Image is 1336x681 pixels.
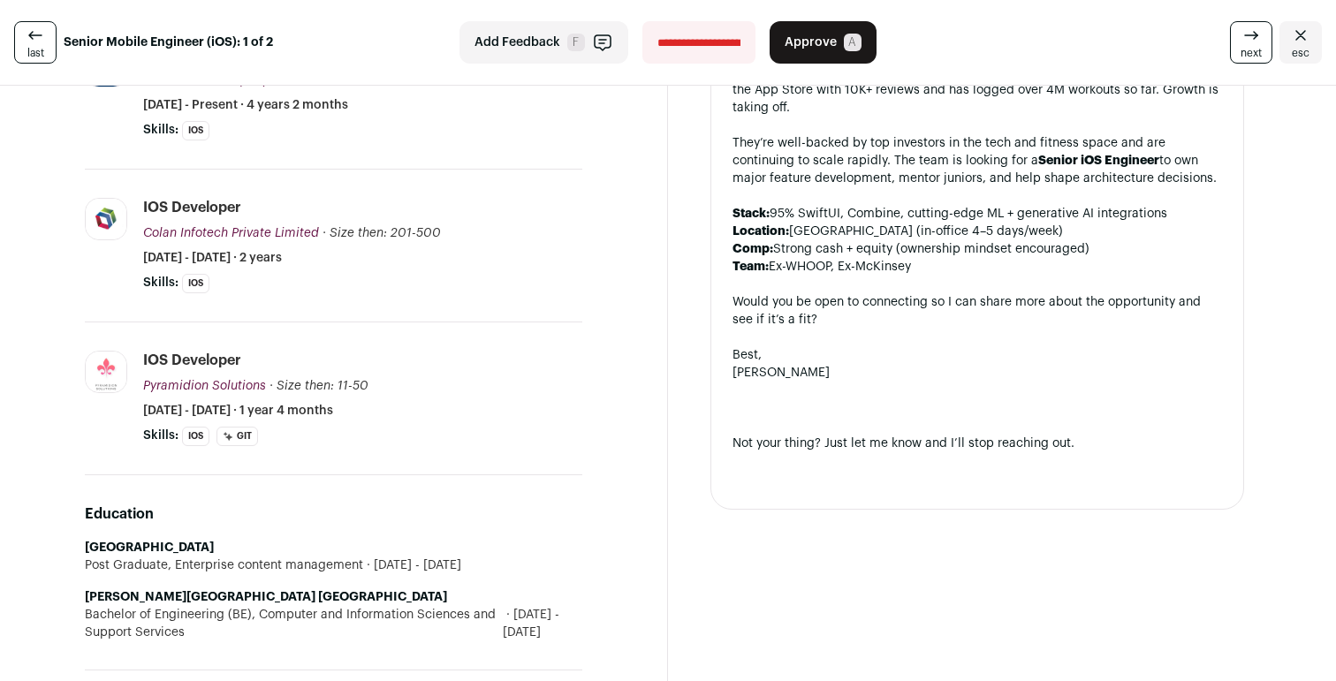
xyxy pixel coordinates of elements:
div: Ex-WHOOP, Ex-McKinsey [733,258,1222,276]
span: last [27,46,44,60]
div: [PERSON_NAME] [733,364,1222,382]
strong: [PERSON_NAME][GEOGRAPHIC_DATA] [GEOGRAPHIC_DATA] [85,591,447,603]
div: iOS Developer [143,351,241,370]
span: [DATE] - [DATE] [363,556,461,574]
div: Best, [733,346,1222,364]
span: next [1241,46,1262,60]
span: F [567,34,585,51]
span: Pyramidion Solutions [143,380,266,392]
span: [DATE] - [DATE] [503,606,582,641]
div: Would you be open to connecting so I can share more about the opportunity and see if it’s a fit? [733,293,1222,329]
span: A [844,34,862,51]
div: Strong cash + equity (ownership mindset encouraged) [733,240,1222,258]
div: Bachelor of Engineering (BE), Computer and Information Sciences and Support Services [85,606,582,641]
div: [GEOGRAPHIC_DATA] (in-office 4–5 days/week) [733,223,1222,240]
button: Add Feedback F [459,21,628,64]
span: [DATE] - [DATE] · 1 year 4 months [143,402,333,420]
strong: Senior Mobile Engineer (iOS): 1 of 2 [64,34,273,51]
img: 62ca8da7825adc227fb9b224fe82ea57d7f7da2ab35a9ab4df881fb80eabddca.jpg [86,199,126,239]
strong: Senior iOS Engineer [1038,155,1159,167]
strong: Team: [733,261,769,273]
a: last [14,21,57,64]
li: iOS [182,274,209,293]
span: Skills: [143,427,178,444]
img: 289ca11a53ce9921e78809630e209f0f0c2b76df0352eff17f62cc958571be49.jpg [86,352,126,392]
span: · Size then: 11-50 [269,380,368,392]
li: Git [216,427,258,446]
span: Skills: [143,274,178,291]
strong: Location: [733,225,789,238]
h2: Education [85,503,582,525]
span: · Size then: 201-500 [323,227,441,239]
strong: [GEOGRAPHIC_DATA] [85,541,214,554]
span: [DATE] - [DATE] · 2 years [143,249,282,267]
span: Skills: [143,121,178,139]
span: Approve [785,34,837,51]
span: esc [1292,46,1309,60]
div: Not your thing? Just let me know and I’ll stop reaching out. [733,435,1222,452]
span: Add Feedback [474,34,560,51]
span: [DATE] - Present · 4 years 2 months [143,96,348,114]
li: iOS [182,121,209,140]
button: Approve A [770,21,877,64]
div: 95% SwiftUI, Combine, cutting-edge ML + generative AI integrations [733,205,1222,223]
div: Post Graduate, Enterprise content management [85,556,582,574]
strong: Comp: [733,243,773,255]
a: next [1230,21,1272,64]
div: They’re well-backed by top investors in the tech and fitness space and are continuing to scale ra... [733,134,1222,187]
strong: Stack: [733,208,770,220]
div: iOS Developer [143,198,241,217]
span: Colan Infotech Private Limited [143,227,319,239]
li: iOS [182,427,209,446]
a: Close [1279,21,1322,64]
